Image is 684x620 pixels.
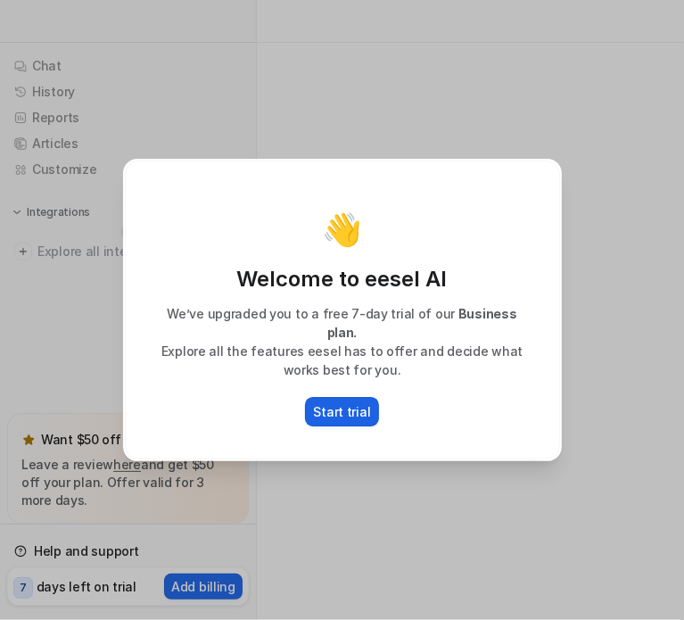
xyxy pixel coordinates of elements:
[305,397,380,426] button: Start trial
[144,265,541,293] p: Welcome to eesel AI
[322,211,362,247] p: 👋
[314,402,371,421] p: Start trial
[144,304,541,342] p: We’ve upgraded you to a free 7-day trial of our
[144,342,541,379] p: Explore all the features eesel has to offer and decide what works best for you.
